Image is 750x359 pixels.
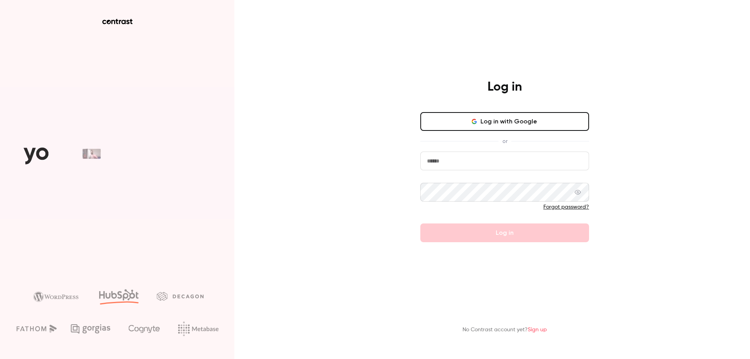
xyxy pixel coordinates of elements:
[157,292,204,300] img: decagon
[420,112,589,131] button: Log in with Google
[462,326,547,334] p: No Contrast account yet?
[528,327,547,332] a: Sign up
[543,204,589,210] a: Forgot password?
[498,137,511,145] span: or
[487,79,522,95] h4: Log in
